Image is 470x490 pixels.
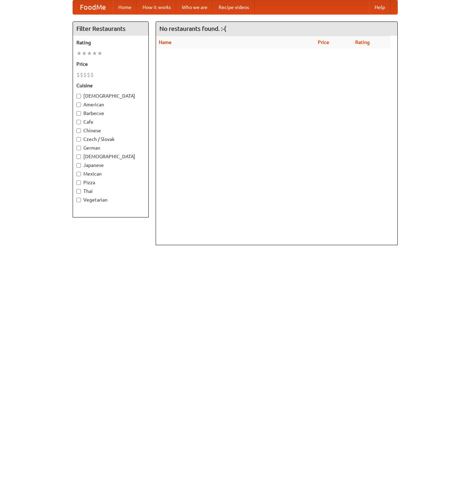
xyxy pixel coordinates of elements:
[87,50,92,57] li: ★
[76,71,80,79] li: $
[76,180,81,185] input: Pizza
[76,128,81,133] input: Chinese
[76,179,145,186] label: Pizza
[83,71,87,79] li: $
[369,0,390,14] a: Help
[76,61,145,68] h5: Price
[137,0,176,14] a: How it works
[97,50,102,57] li: ★
[82,50,87,57] li: ★
[76,137,81,142] input: Czech / Slovak
[76,110,145,117] label: Barbecue
[113,0,137,14] a: Home
[76,170,145,177] label: Mexican
[76,146,81,150] input: German
[76,101,145,108] label: American
[76,189,81,194] input: Thai
[159,25,226,32] ng-pluralize: No restaurants found. :-(
[318,39,329,45] a: Price
[159,39,172,45] a: Name
[76,92,145,99] label: [DEMOGRAPHIC_DATA]
[76,198,81,202] input: Vegetarian
[76,50,82,57] li: ★
[76,118,145,125] label: Cafe
[90,71,94,79] li: $
[76,188,145,195] label: Thai
[76,162,145,169] label: Japanese
[76,120,81,124] input: Cafe
[73,0,113,14] a: FoodMe
[76,39,145,46] h5: Rating
[76,153,145,160] label: [DEMOGRAPHIC_DATA]
[92,50,97,57] li: ★
[76,82,145,89] h5: Cuisine
[355,39,370,45] a: Rating
[76,154,81,159] input: [DEMOGRAPHIC_DATA]
[87,71,90,79] li: $
[76,196,145,203] label: Vegetarian
[76,136,145,143] label: Czech / Slovak
[76,94,81,98] input: [DEMOGRAPHIC_DATA]
[176,0,213,14] a: Who we are
[80,71,83,79] li: $
[76,127,145,134] label: Chinese
[76,103,81,107] input: American
[73,22,148,36] h4: Filter Restaurants
[76,111,81,116] input: Barbecue
[76,144,145,151] label: German
[76,163,81,168] input: Japanese
[76,172,81,176] input: Mexican
[213,0,255,14] a: Recipe videos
